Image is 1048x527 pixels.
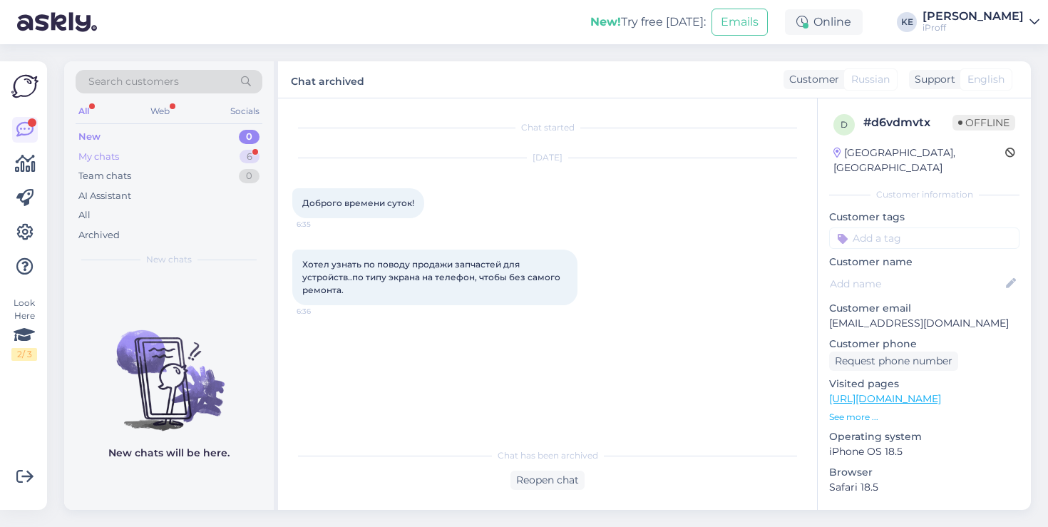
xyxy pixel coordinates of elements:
span: Доброго времени суток! [302,198,414,208]
div: New [78,130,101,144]
img: Askly Logo [11,73,38,100]
img: No chats [64,305,274,433]
div: Request phone number [829,352,958,371]
p: iPhone OS 18.5 [829,444,1019,459]
div: Team chats [78,169,131,183]
div: Online [785,9,863,35]
div: 0 [239,130,260,144]
div: Reopen chat [510,471,585,490]
div: [PERSON_NAME] [923,11,1024,22]
div: KE [897,12,917,32]
a: [PERSON_NAME]iProff [923,11,1039,34]
span: 6:35 [297,219,350,230]
span: Russian [851,72,890,87]
p: Browser [829,465,1019,480]
div: Web [148,102,173,121]
span: Search customers [88,74,179,89]
div: iProff [923,22,1024,34]
div: 6 [240,150,260,164]
a: [URL][DOMAIN_NAME] [829,392,941,405]
label: Chat archived [291,70,364,89]
div: Look Here [11,297,37,361]
p: See more ... [829,411,1019,424]
p: [EMAIL_ADDRESS][DOMAIN_NAME] [829,316,1019,331]
div: Customer [784,72,839,87]
p: Safari 18.5 [829,480,1019,495]
p: Customer phone [829,337,1019,352]
input: Add a tag [829,227,1019,249]
b: New! [590,15,621,29]
span: New chats [146,253,192,266]
span: d [841,119,848,130]
span: English [967,72,1005,87]
div: All [76,102,92,121]
div: Chat started [292,121,803,134]
span: Chat has been archived [498,449,598,462]
p: Operating system [829,429,1019,444]
span: Хотел узнать по поводу продажи запчастей для устройств..по типу экрана на телефон, чтобы без само... [302,259,562,295]
div: Support [909,72,955,87]
div: [DATE] [292,151,803,164]
div: Try free [DATE]: [590,14,706,31]
button: Emails [711,9,768,36]
p: Customer name [829,255,1019,270]
div: Archived [78,228,120,242]
div: Extra [829,509,1019,522]
div: [GEOGRAPHIC_DATA], [GEOGRAPHIC_DATA] [833,145,1005,175]
div: Customer information [829,188,1019,201]
div: AI Assistant [78,189,131,203]
p: Visited pages [829,377,1019,392]
div: # d6vdmvtx [863,114,952,131]
input: Add name [830,276,1003,292]
p: Customer tags [829,210,1019,225]
p: New chats will be here. [108,446,230,461]
span: Offline [952,115,1015,131]
p: Customer email [829,301,1019,316]
div: 0 [239,169,260,183]
div: All [78,208,91,222]
div: 2 / 3 [11,348,37,361]
div: Socials [227,102,262,121]
span: 6:36 [297,306,350,317]
div: My chats [78,150,119,164]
